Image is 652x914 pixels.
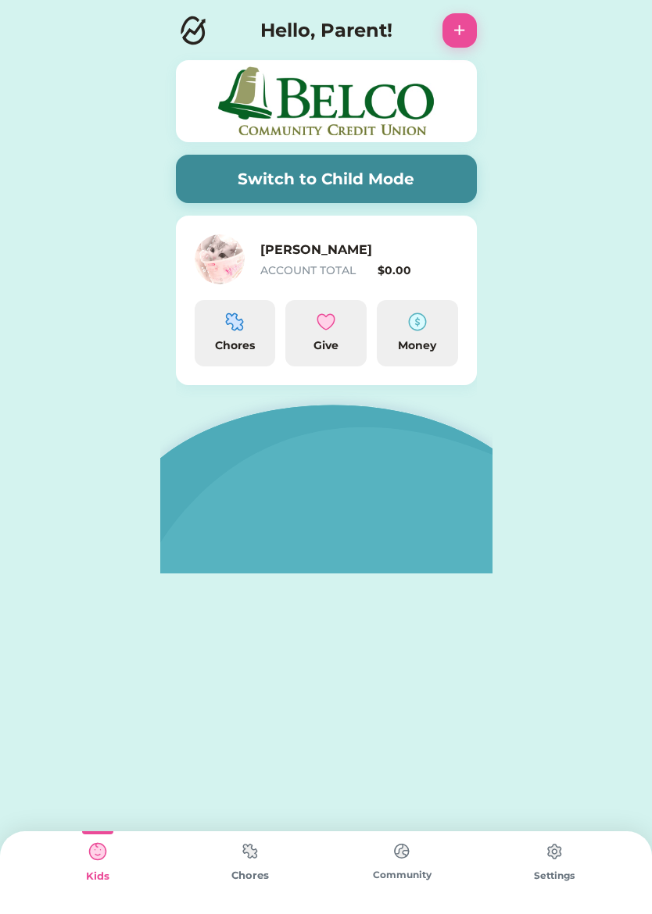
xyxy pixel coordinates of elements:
[82,836,113,867] img: type%3Dkids%2C%20state%3Dselected.svg
[195,234,245,284] img: https%3A%2F%2F1dfc823d71cc564f25c7cc035732a2d8.cdn.bubble.io%2Ff1757636864441x897212847945009000%...
[539,836,570,867] img: type%3Dchores%2C%20state%3Ddefault.svg
[292,337,360,354] div: Give
[217,65,435,137] img: Belco_logo_357-5763.jpg
[260,241,417,259] h6: [PERSON_NAME]
[22,869,174,884] div: Kids
[408,312,427,331] img: money-cash-dollar-coin--accounting-billing-payment-cash-coin-currency-money-finance.svg
[176,13,210,48] img: Logo.svg
[176,155,477,203] button: Switch to Child Mode
[326,868,478,882] div: Community
[260,262,372,279] div: ACCOUNT TOTAL
[378,262,458,279] div: $0.00
[201,337,270,354] div: Chores
[386,836,417,866] img: type%3Dchores%2C%20state%3Ddefault.svg
[225,312,244,331] img: programming-module-puzzle-1--code-puzzle-module-programming-plugin-piece.svg
[174,868,327,884] div: Chores
[317,312,335,331] img: interface-favorite-heart--reward-social-rating-media-heart-it-like-favorite-love.svg
[478,869,631,883] div: Settings
[383,337,452,354] div: Money
[442,13,477,48] button: +
[260,16,392,45] h4: Hello, Parent!
[235,836,266,866] img: type%3Dchores%2C%20state%3Ddefault.svg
